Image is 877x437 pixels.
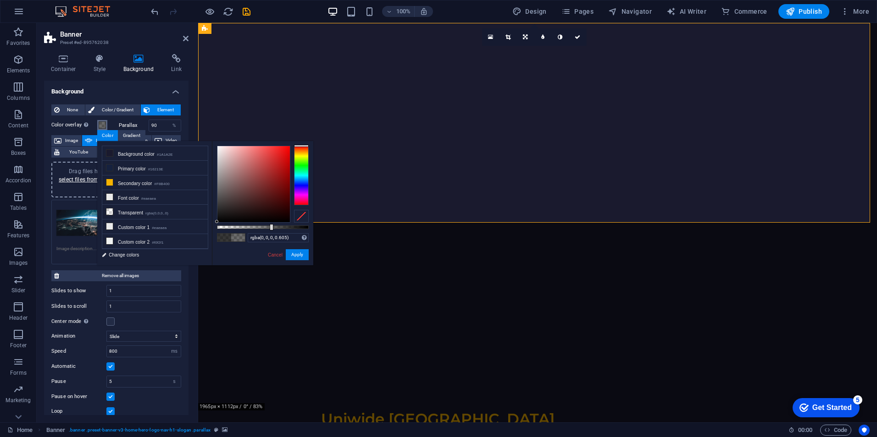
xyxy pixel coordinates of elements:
p: Boxes [11,149,26,157]
div: Color [97,130,118,141]
h4: Container [44,54,87,73]
a: Crop mode [500,28,517,46]
label: Pause [51,379,106,384]
i: This element is a customizable preset [214,427,218,432]
small: #f0f2f1 [152,240,163,246]
span: More [840,7,869,16]
small: #eaeaea [152,225,167,231]
small: rgba(0,0,0,.0) [145,210,168,217]
span: Image [64,135,79,146]
label: Parallax [119,123,149,128]
li: Transparent [102,205,208,219]
button: save [241,6,252,17]
p: Columns [7,94,30,102]
span: Code [824,425,847,436]
span: Publish [786,7,822,16]
i: On resize automatically adjust zoom level to fit chosen device. [420,7,428,16]
button: Publish [778,4,829,19]
i: Undo: Change parallax intensity (Ctrl+Z) [150,6,160,17]
span: Color / Gradient [97,104,138,115]
span: Click to select. Double-click to edit [46,425,66,436]
p: Elements [7,67,30,74]
a: Confirm ( Ctrl ⏎ ) [569,28,587,46]
small: #16213E [148,166,163,173]
button: Apply [286,249,309,260]
a: Greyscale [552,28,569,46]
a: Click to cancel selection. Double-click to open Pages [7,425,33,436]
small: #1A1A2E [157,152,173,158]
button: Element [141,104,181,115]
h4: Background [117,54,165,73]
label: Slides to scroll [51,304,106,309]
button: Image slider [82,135,124,146]
span: None [62,104,82,115]
button: Navigator [605,4,655,19]
li: Secondary color [102,175,208,190]
i: Save (Ctrl+S) [241,6,252,17]
small: #F8B400 [154,181,169,187]
button: Image [51,135,82,146]
div: Get Started [27,10,67,18]
button: Click here to leave preview mode and continue editing [204,6,215,17]
h6: Session time [788,425,813,436]
span: Element [153,104,178,115]
label: Animation [51,331,106,342]
span: YouTube [62,147,94,158]
div: 5 [68,2,77,11]
li: Background color [102,146,208,161]
p: Accordion [6,177,31,184]
p: Tables [10,204,27,212]
span: Pages [561,7,594,16]
h4: Background [44,81,189,97]
label: Speed [51,349,106,354]
li: Custom color 2 [102,234,208,249]
button: Video [152,135,181,146]
button: More [837,4,873,19]
p: Forms [10,369,27,377]
p: Favorites [6,39,30,47]
span: #000000 [231,234,245,241]
p: Slider [11,287,26,294]
label: Center mode [51,316,106,327]
button: Color / Gradient [85,104,140,115]
nav: breadcrumb [46,425,228,436]
h3: Preset #ed-895762038 [60,38,170,47]
h4: Style [87,54,117,73]
span: Remove all images [62,270,178,281]
span: Drag files here, click to choose files or [59,168,174,191]
img: Editor Logo [53,6,122,17]
label: Pause on hover [51,391,106,402]
small: #eaeaea [141,196,156,202]
label: Slides to show [51,288,106,293]
span: Video [165,135,178,146]
button: Usercentrics [859,425,870,436]
p: Images [9,259,28,267]
i: Reload page [223,6,233,17]
div: Gradient [118,130,145,141]
button: YouTube [51,147,97,158]
button: None [51,104,85,115]
button: Remove all images [51,270,181,281]
button: undo [149,6,160,17]
button: Code [820,425,851,436]
span: Commerce [721,7,767,16]
p: Footer [10,342,27,349]
button: Commerce [717,4,771,19]
label: Loop [51,406,106,417]
button: AI Writer [663,4,710,19]
a: Select files from the file manager, stock photos, or upload file(s) [482,28,500,46]
button: Pages [558,4,597,19]
p: Marketing [6,397,31,404]
button: 100% [382,6,415,17]
span: 00 00 [798,425,812,436]
p: Content [8,122,28,129]
a: Cancel [267,251,283,258]
div: % [168,120,181,131]
span: : [805,426,806,433]
span: . banner .preset-banner-v3-home-hero-logo-nav-h1-slogan .parallax [69,425,211,436]
a: Blur [534,28,552,46]
li: Primary color [102,161,208,175]
li: Custom color 1 [102,219,208,234]
h4: Link [164,54,189,73]
span: #000000 [217,234,231,241]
